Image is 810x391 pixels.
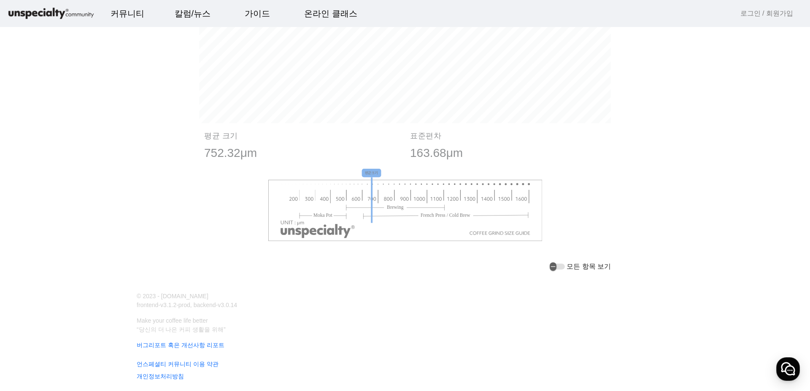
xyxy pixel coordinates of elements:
[364,171,378,175] tspan: 평균크기
[56,267,109,289] a: 대화
[132,360,668,369] a: 언스페셜티 커뮤니티 이용 약관
[132,316,668,334] p: Make your coffee life better “당신의 더 나은 커피 생활을 위해”
[77,280,87,287] span: 대화
[7,6,95,21] img: logo
[27,280,32,287] span: 홈
[132,292,400,310] p: © 2023 - [DOMAIN_NAME] frontend-v3.1.2-prod, backend-v3.0.14
[204,144,400,162] p: 752.32μm
[3,267,56,289] a: 홈
[565,262,611,272] label: 모든 항목 보기
[410,144,606,162] p: 163.68μm
[238,2,277,25] a: 가이드
[130,280,140,287] span: 설정
[109,267,162,289] a: 설정
[132,372,668,381] a: 개인정보처리방침
[132,341,668,350] a: 버그리포트 혹은 개선사항 리포트
[297,2,364,25] a: 온라인 클래스
[204,132,400,141] p: 평균 크기
[168,2,218,25] a: 칼럼/뉴스
[740,8,793,19] a: 로그인 / 회원가입
[104,2,151,25] a: 커뮤니티
[410,132,606,141] p: 표준편차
